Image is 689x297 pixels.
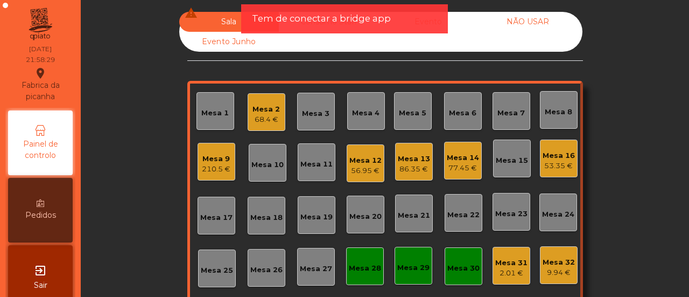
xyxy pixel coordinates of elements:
div: [DATE] [29,44,52,54]
div: 56.95 € [349,165,382,176]
div: Mesa 27 [300,264,332,274]
div: Mesa 29 [397,263,430,273]
div: 68.4 € [252,114,280,125]
div: Mesa 24 [542,209,574,220]
div: Mesa 25 [201,265,233,276]
div: Mesa 8 [545,107,572,118]
div: Mesa 12 [349,155,382,166]
div: Mesa 32 [543,257,575,268]
div: Mesa 6 [449,108,476,119]
div: Mesa 2 [252,104,280,115]
div: Mesa 21 [398,210,430,221]
div: 77.45 € [447,163,479,174]
div: Mesa 30 [447,263,480,274]
div: Mesa 5 [399,108,426,119]
div: Mesa 17 [200,212,233,223]
div: Mesa 10 [251,160,284,170]
div: 86.35 € [398,164,430,175]
div: Mesa 28 [349,263,381,274]
img: qpiato [27,5,53,43]
div: Mesa 16 [543,150,575,161]
div: Mesa 18 [250,212,283,223]
div: 21:58:29 [26,55,55,65]
i: location_on [34,67,47,80]
div: Mesa 19 [300,212,333,223]
div: 53.35 € [543,161,575,171]
div: NÃO USAR [478,12,578,32]
div: Mesa 13 [398,154,430,164]
div: Mesa 22 [447,210,480,220]
div: 2.01 € [495,268,528,279]
div: Evento Junho [179,32,279,52]
div: Fabrica da picanha [9,67,72,102]
i: warning [185,6,198,19]
div: 210.5 € [202,164,230,175]
div: Mesa 26 [250,265,283,275]
span: Pedidos [25,210,56,221]
span: Painel de controlo [11,139,70,161]
div: Mesa 9 [202,154,230,164]
div: Mesa 1 [201,108,229,119]
div: Mesa 11 [300,159,333,170]
div: Mesa 3 [302,108,329,119]
div: Sala [179,12,279,32]
i: exit_to_app [34,264,47,277]
div: Mesa 15 [496,155,528,166]
span: Sair [34,280,47,291]
div: Mesa 20 [349,211,382,222]
div: Mesa 31 [495,258,528,268]
div: Mesa 7 [497,108,525,119]
div: Mesa 14 [447,153,479,163]
span: Tem de conectar a bridge app [252,12,391,25]
div: Mesa 4 [352,108,379,119]
div: Mesa 23 [495,209,528,219]
div: 9.94 € [543,267,575,278]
